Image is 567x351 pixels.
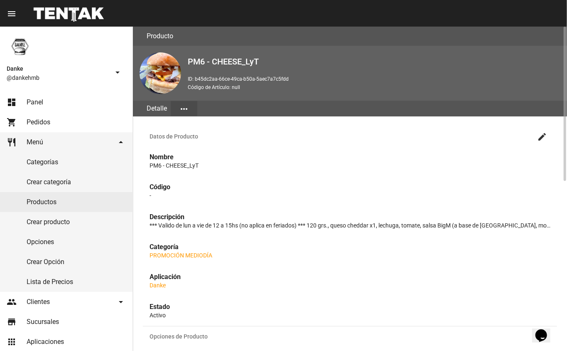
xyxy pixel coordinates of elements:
[150,161,550,170] p: PM6 - CHEESE_LyT
[150,191,550,200] p: -
[7,297,17,307] mat-icon: people
[113,67,123,77] mat-icon: arrow_drop_down
[7,9,17,19] mat-icon: menu
[7,64,109,74] span: Danke
[7,137,17,147] mat-icon: restaurant
[147,30,173,42] h3: Producto
[150,243,179,251] strong: Categoría
[7,117,17,127] mat-icon: shopping_cart
[140,52,181,94] img: f4fd4fc5-1d0f-45c4-b852-86da81b46df0.png
[116,297,126,307] mat-icon: arrow_drop_down
[7,74,109,82] span: @dankehmb
[532,318,559,343] iframe: chat widget
[150,133,534,140] span: Datos de Producto
[27,98,43,106] span: Panel
[179,104,189,114] mat-icon: more_horiz
[7,33,33,60] img: 1d4517d0-56da-456b-81f5-6111ccf01445.png
[7,97,17,107] mat-icon: dashboard
[150,303,170,311] strong: Estado
[150,183,170,191] strong: Código
[150,213,184,221] strong: Descripción
[188,75,560,83] p: ID: b45dc2aa-66ce-49ca-b50a-5aec7a7c5fdd
[150,333,534,340] span: Opciones de Producto
[116,137,126,147] mat-icon: arrow_drop_down
[150,282,166,289] a: Danke
[150,221,550,230] p: *** Valido de lun a vie de 12 a 15hs (no aplica en feriados) *** 120 grs., queso cheddar x1, lech...
[150,252,212,259] a: PROMOCIÓN MEDIODÍA
[27,298,50,306] span: Clientes
[150,153,174,161] strong: Nombre
[537,132,547,142] mat-icon: create
[7,337,17,347] mat-icon: apps
[150,311,550,319] p: Activo
[150,273,181,281] strong: Aplicación
[27,138,43,146] span: Menú
[534,128,550,145] button: Editar
[27,318,59,326] span: Sucursales
[171,101,197,116] button: Elegir sección
[27,118,50,126] span: Pedidos
[188,55,560,68] h2: PM6 - CHEESE_LyT
[27,338,64,346] span: Aplicaciones
[188,83,560,91] p: Código de Artículo: null
[7,317,17,327] mat-icon: store
[143,101,171,116] div: Detalle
